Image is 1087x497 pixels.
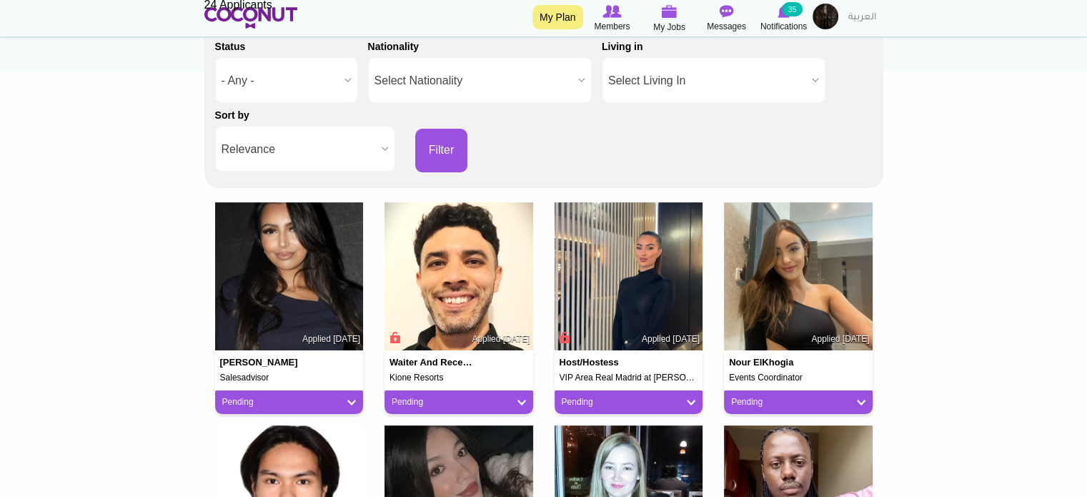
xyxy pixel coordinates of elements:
[222,127,376,172] span: Relevance
[755,4,813,34] a: Notifications Notifications 35
[215,39,246,54] label: Status
[532,5,583,29] a: My Plan
[560,373,698,383] h5: VIP Area Real Madrid at [PERSON_NAME][GEOGRAPHIC_DATA]
[602,39,643,54] label: Living in
[729,358,812,368] h4: Nour ElKhogia
[560,358,642,368] h4: Host/Hostess
[731,396,865,408] a: Pending
[653,20,685,34] span: My Jobs
[387,330,400,345] span: Connect to Unlock the Profile
[707,19,746,34] span: Messages
[415,129,468,172] button: Filter
[389,373,528,383] h5: Kione Resorts
[384,202,533,351] img: Hugo Villanueva's picture
[220,358,303,368] h4: [PERSON_NAME]
[562,396,696,408] a: Pending
[698,4,755,34] a: Messages Messages
[729,373,868,383] h5: Events Coordinator
[760,19,807,34] span: Notifications
[215,202,364,351] img: Nadia Abjamma's picture
[215,108,249,122] label: Sort by
[557,330,570,345] span: Connect to Unlock the Profile
[389,358,472,368] h4: Waiter and Recepcionist
[555,202,703,351] img: Paula Zarco's picture
[374,58,572,104] span: Select Nationality
[368,39,420,54] label: Nationality
[220,373,359,383] h5: Salesadvisor
[222,396,357,408] a: Pending
[594,19,630,34] span: Members
[584,4,641,34] a: Browse Members Members
[641,4,698,34] a: My Jobs My Jobs
[222,58,339,104] span: - Any -
[608,58,806,104] span: Select Living In
[724,202,873,351] img: Nour ElKhogia's picture
[841,4,883,32] a: العربية
[204,7,298,29] img: Home
[392,396,526,408] a: Pending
